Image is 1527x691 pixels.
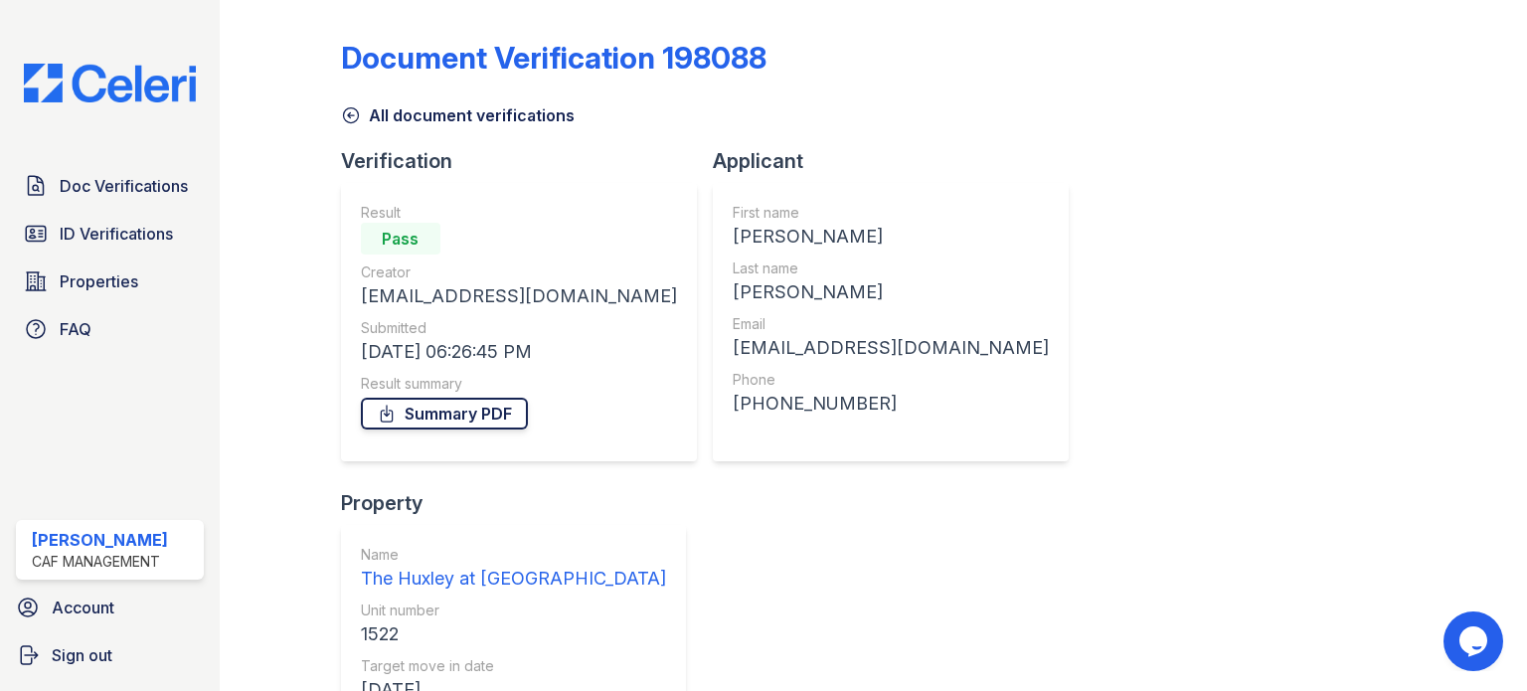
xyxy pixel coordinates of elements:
div: [PERSON_NAME] [32,528,168,552]
div: Creator [361,262,677,282]
div: Applicant [713,147,1085,175]
span: Sign out [52,643,112,667]
a: Summary PDF [361,398,528,430]
div: Result [361,203,677,223]
div: Name [361,545,666,565]
a: Sign out [8,635,212,675]
span: Account [52,596,114,619]
div: Unit number [361,601,666,620]
div: [DATE] 06:26:45 PM [361,338,677,366]
div: [PERSON_NAME] [733,278,1049,306]
span: Doc Verifications [60,174,188,198]
div: Phone [733,370,1049,390]
iframe: chat widget [1443,611,1507,671]
div: [PHONE_NUMBER] [733,390,1049,418]
img: CE_Logo_Blue-a8612792a0a2168367f1c8372b55b34899dd931a85d93a1a3d3e32e68fde9ad4.png [8,64,212,102]
div: Document Verification 198088 [341,40,766,76]
div: [EMAIL_ADDRESS][DOMAIN_NAME] [361,282,677,310]
span: ID Verifications [60,222,173,246]
div: CAF Management [32,552,168,572]
div: First name [733,203,1049,223]
div: Email [733,314,1049,334]
a: Name The Huxley at [GEOGRAPHIC_DATA] [361,545,666,593]
a: Doc Verifications [16,166,204,206]
div: 1522 [361,620,666,648]
a: Properties [16,261,204,301]
div: The Huxley at [GEOGRAPHIC_DATA] [361,565,666,593]
div: Pass [361,223,440,255]
a: Account [8,588,212,627]
div: Result summary [361,374,677,394]
div: [PERSON_NAME] [733,223,1049,251]
div: [EMAIL_ADDRESS][DOMAIN_NAME] [733,334,1049,362]
a: FAQ [16,309,204,349]
span: FAQ [60,317,91,341]
div: Submitted [361,318,677,338]
a: ID Verifications [16,214,204,254]
div: Verification [341,147,713,175]
a: All document verifications [341,103,575,127]
div: Target move in date [361,656,666,676]
span: Properties [60,269,138,293]
div: Last name [733,259,1049,278]
div: Property [341,489,702,517]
